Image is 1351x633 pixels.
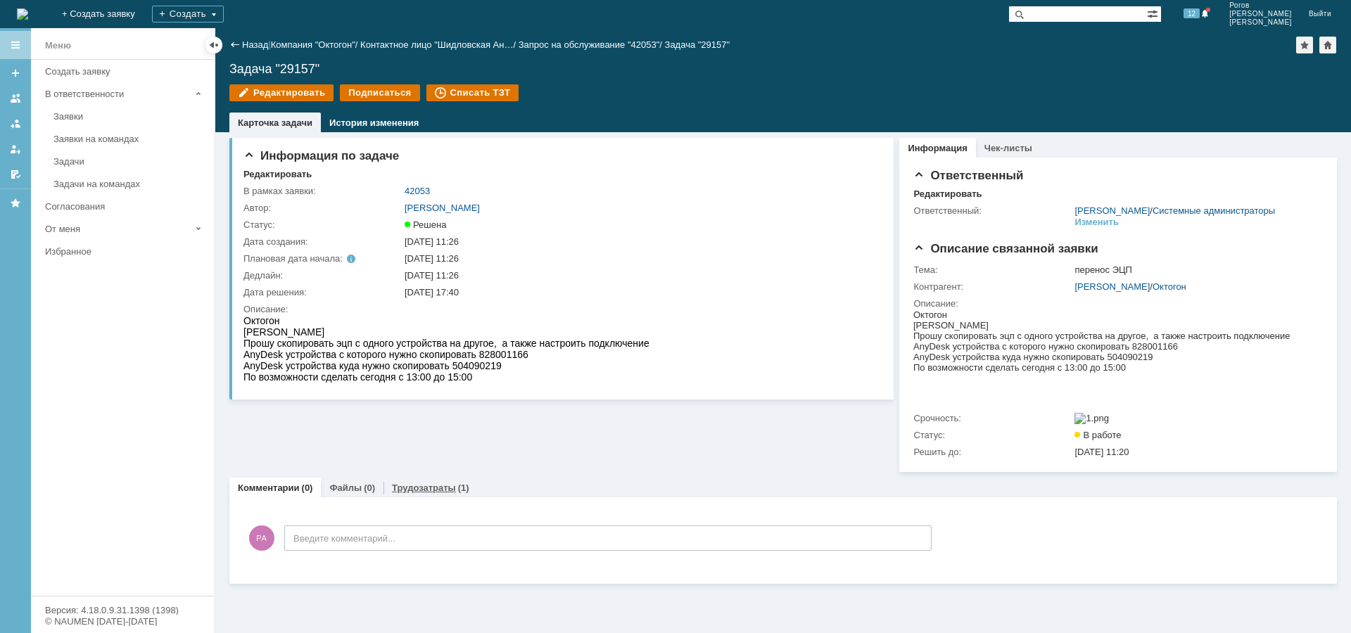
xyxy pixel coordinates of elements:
a: [PERSON_NAME] [1074,205,1150,216]
span: Расширенный поиск [1147,6,1161,20]
div: Дата решения: [243,287,402,298]
a: Мои согласования [4,163,27,186]
a: Заявки на командах [48,128,211,150]
div: Задача "29157" [665,39,730,50]
a: Карточка задачи [238,117,312,128]
div: Редактировать [913,188,982,200]
span: Ответственный [913,169,1023,182]
a: Перейти на домашнюю страницу [17,8,28,20]
span: РА [249,525,274,551]
a: Создать заявку [4,62,27,84]
div: Описание: [243,304,876,315]
div: / [271,39,360,50]
div: Скрыть меню [205,37,222,53]
div: Заявки [53,111,205,122]
a: Запрос на обслуживание "42053" [519,39,660,50]
div: От меня [45,224,190,234]
div: Заявки на командах [53,134,205,144]
span: Рогов [1229,1,1292,10]
div: Задачи на командах [53,179,205,189]
a: Чек-листы [984,143,1032,153]
div: Создать [152,6,224,23]
div: Дедлайн: [243,270,402,281]
span: [PERSON_NAME] [1229,18,1292,27]
div: (0) [364,482,375,493]
div: Создать заявку [45,66,205,77]
a: Заявки в моей ответственности [4,113,27,135]
a: 42053 [405,186,430,196]
div: Плановая дата начала: [243,253,385,264]
a: Комментарии [238,482,300,493]
div: Описание: [913,298,1319,309]
div: / [1074,205,1275,217]
a: Задачи [48,151,211,172]
div: Задачи [53,156,205,167]
div: Меню [45,37,71,54]
a: Создать заявку [39,60,211,82]
div: [DATE] 17:40 [405,287,873,298]
div: Тема: [913,264,1072,276]
a: [PERSON_NAME] [1074,281,1150,292]
div: Сделать домашней страницей [1319,37,1336,53]
div: Избранное [45,246,190,257]
span: В работе [1074,430,1121,440]
div: Задача "29157" [229,62,1337,76]
div: Решить до: [913,447,1072,458]
div: Редактировать [243,169,312,180]
a: Мои заявки [4,138,27,160]
div: [DATE] 11:26 [405,270,873,281]
span: Информация по задаче [243,149,399,162]
a: Компания "Октогон" [271,39,355,50]
a: Октогон [1153,281,1186,292]
div: Статус: [913,430,1072,441]
div: / [360,39,519,50]
div: (0) [302,482,313,493]
a: Системные администраторы [1153,205,1275,216]
span: Описание связанной заявки [913,242,1098,255]
a: История изменения [329,117,419,128]
div: © NAUMEN [DATE]-[DATE] [45,617,200,626]
div: [DATE] 11:26 [405,236,873,248]
a: Заявки [48,105,211,127]
div: / [1074,281,1316,293]
div: Версия: 4.18.0.9.31.1398 (1398) [45,606,200,615]
div: (1) [458,482,469,493]
div: | [268,39,270,49]
a: Трудозатраты [392,482,456,493]
div: Статус: [243,219,402,231]
a: Информация [908,143,967,153]
div: Согласования [45,201,205,212]
div: Автор: [243,203,402,214]
div: В рамках заявки: [243,186,402,197]
a: Согласования [39,196,211,217]
div: перенос ЭЦП [1074,264,1316,276]
a: Задачи на командах [48,173,211,195]
span: 12 [1184,8,1200,18]
div: Дата создания: [243,236,402,248]
div: [DATE] 11:26 [405,253,873,264]
div: В ответственности [45,89,190,99]
div: Добавить в избранное [1296,37,1313,53]
a: Контактное лицо "Шидловская Ан… [360,39,513,50]
div: / [519,39,665,50]
a: [PERSON_NAME] [405,203,480,213]
img: logo [17,8,28,20]
a: Назад [242,39,268,50]
span: [PERSON_NAME] [1229,10,1292,18]
span: Решена [405,219,446,230]
div: Срочность: [913,413,1072,424]
span: [DATE] 11:20 [1074,447,1129,457]
div: Ответственный: [913,205,1072,217]
div: Контрагент: [913,281,1072,293]
img: 1.png [1074,413,1109,424]
a: Файлы [329,482,362,493]
a: Заявки на командах [4,87,27,110]
div: Изменить [1074,217,1119,228]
